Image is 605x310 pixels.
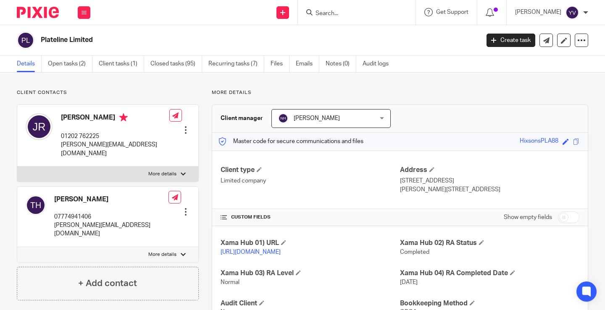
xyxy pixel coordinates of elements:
a: [URL][DOMAIN_NAME] [221,249,281,255]
a: Closed tasks (95) [150,56,202,72]
span: Normal [221,279,239,285]
a: Create task [487,34,535,47]
a: Audit logs [363,56,395,72]
a: Notes (0) [326,56,356,72]
h4: [PERSON_NAME] [54,195,168,204]
span: Completed [400,249,429,255]
img: Pixie [17,7,59,18]
a: Files [271,56,289,72]
a: Recurring tasks (7) [208,56,264,72]
img: svg%3E [17,31,34,49]
a: Open tasks (2) [48,56,92,72]
h4: Bookkeeping Method [400,299,579,308]
p: 01202 762225 [61,132,169,141]
span: [PERSON_NAME] [294,115,340,121]
h4: Xama Hub 02) RA Status [400,239,579,247]
i: Primary [119,113,128,122]
p: Client contacts [17,89,199,96]
h3: Client manager [221,114,263,122]
p: More details [148,251,176,258]
p: [PERSON_NAME][EMAIL_ADDRESS][DOMAIN_NAME] [61,141,169,158]
h4: Xama Hub 03) RA Level [221,269,400,278]
p: [PERSON_NAME][STREET_ADDRESS] [400,185,579,194]
label: Show empty fields [504,213,552,221]
h4: CUSTOM FIELDS [221,214,400,221]
p: [PERSON_NAME][EMAIL_ADDRESS][DOMAIN_NAME] [54,221,168,238]
input: Search [315,10,390,18]
img: svg%3E [26,113,53,140]
h4: Address [400,166,579,175]
h4: Client type [221,166,400,175]
p: More details [212,89,588,96]
span: [DATE] [400,279,418,285]
h4: Xama Hub 04) RA Completed Date [400,269,579,278]
p: Limited company [221,177,400,185]
img: svg%3E [566,6,579,19]
h4: + Add contact [78,277,137,290]
img: svg%3E [278,113,288,123]
div: HixsonsPLA88 [520,137,558,146]
h4: Xama Hub 01) URL [221,239,400,247]
a: Client tasks (1) [99,56,144,72]
p: Master code for secure communications and files [218,137,363,146]
p: More details [148,171,176,177]
a: Emails [296,56,319,72]
img: svg%3E [26,195,46,215]
h4: [PERSON_NAME] [61,113,169,124]
p: 07774941406 [54,213,168,221]
span: Get Support [436,9,468,15]
a: Details [17,56,42,72]
p: [PERSON_NAME] [515,8,561,16]
p: [STREET_ADDRESS] [400,177,579,185]
h4: Audit Client [221,299,400,308]
h2: Plateline Limited [41,36,387,44]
